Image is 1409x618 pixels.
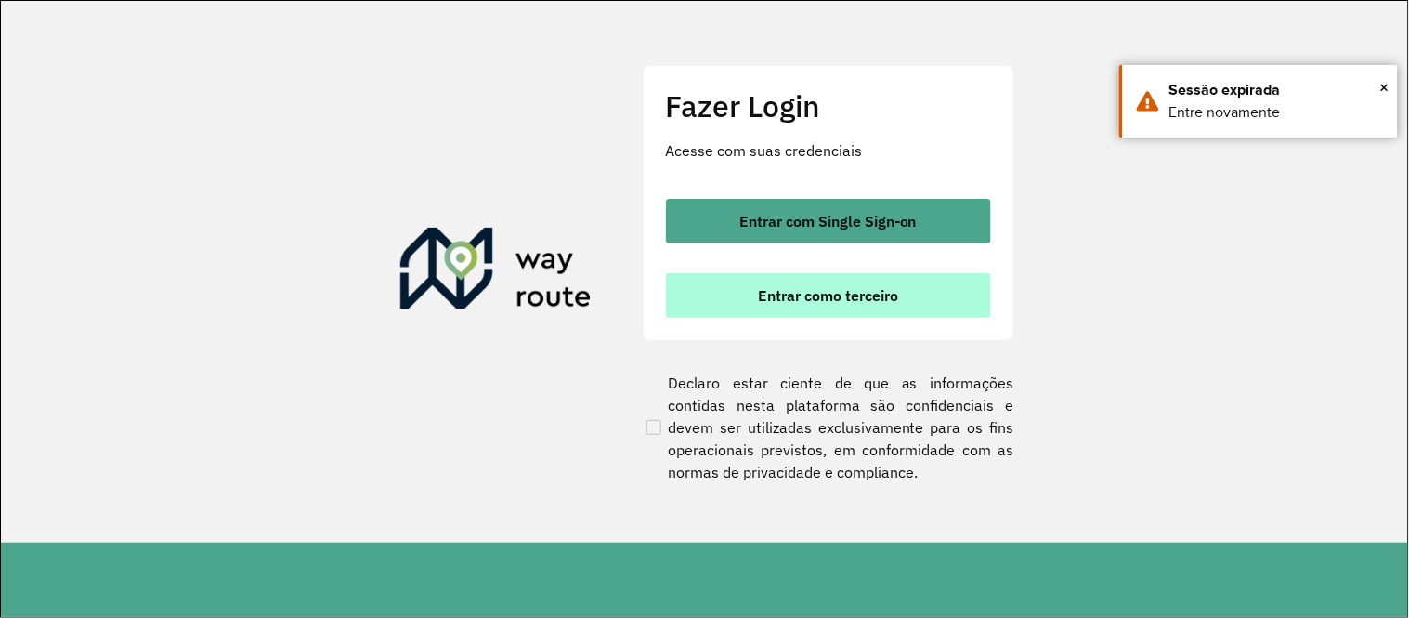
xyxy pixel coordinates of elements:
[1380,73,1389,101] button: Close
[666,139,991,162] p: Acesse com suas credenciais
[666,199,991,243] button: button
[666,273,991,318] button: button
[739,214,917,229] span: Entrar com Single Sign-on
[1169,79,1384,101] div: Sessão expirada
[666,88,991,124] h2: Fazer Login
[643,372,1014,483] label: Declaro estar ciente de que as informações contidas nesta plataforma são confidenciais e devem se...
[400,228,592,317] img: Roteirizador AmbevTech
[1169,101,1384,124] div: Entre novamente
[758,288,898,303] span: Entrar como terceiro
[1380,73,1389,101] span: ×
